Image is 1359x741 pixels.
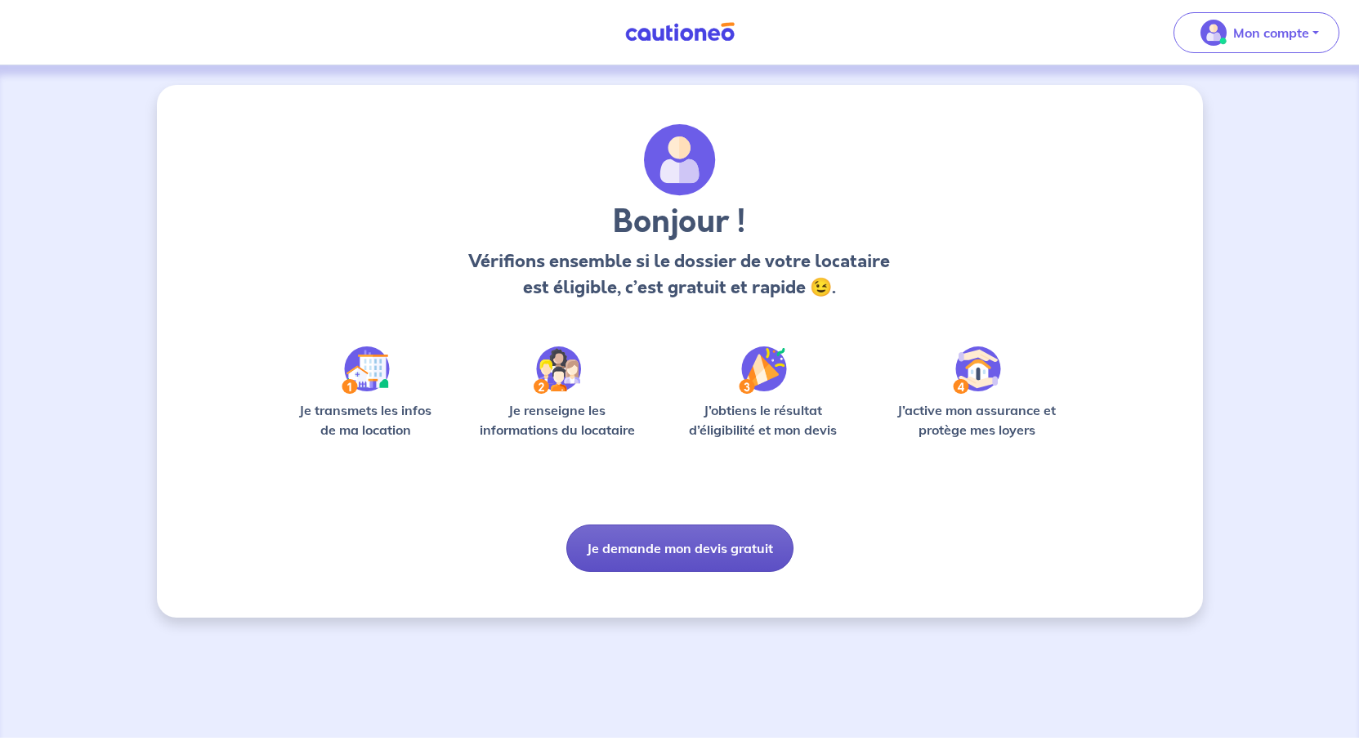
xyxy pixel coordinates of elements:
img: /static/90a569abe86eec82015bcaae536bd8e6/Step-1.svg [342,346,390,394]
p: Vérifions ensemble si le dossier de votre locataire est éligible, c’est gratuit et rapide 😉. [464,248,895,301]
p: Mon compte [1233,23,1309,42]
img: /static/bfff1cf634d835d9112899e6a3df1a5d/Step-4.svg [953,346,1001,394]
img: illu_account_valid_menu.svg [1200,20,1227,46]
p: Je renseigne les informations du locataire [470,400,646,440]
img: archivate [644,124,716,196]
img: /static/c0a346edaed446bb123850d2d04ad552/Step-2.svg [534,346,581,394]
p: Je transmets les infos de ma location [288,400,444,440]
button: illu_account_valid_menu.svgMon compte [1173,12,1339,53]
h3: Bonjour ! [464,203,895,242]
p: J’active mon assurance et protège mes loyers [882,400,1072,440]
img: Cautioneo [619,22,741,42]
button: Je demande mon devis gratuit [566,525,793,572]
img: /static/f3e743aab9439237c3e2196e4328bba9/Step-3.svg [739,346,787,394]
p: J’obtiens le résultat d’éligibilité et mon devis [671,400,856,440]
